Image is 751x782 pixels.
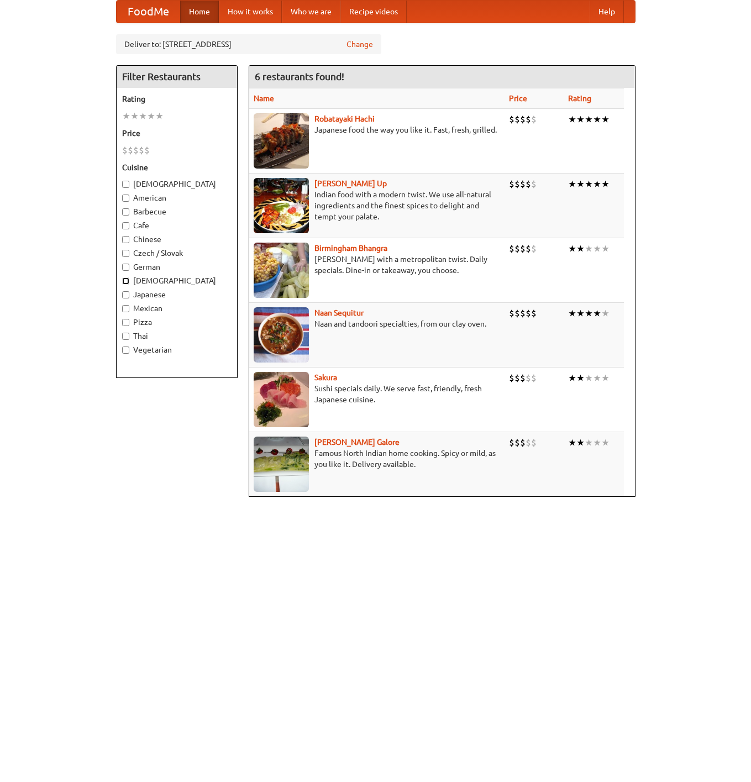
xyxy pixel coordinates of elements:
[590,1,624,23] a: Help
[122,208,129,216] input: Barbecue
[568,94,591,103] a: Rating
[122,248,232,259] label: Czech / Slovak
[144,144,150,156] li: $
[122,319,129,326] input: Pizza
[514,437,520,449] li: $
[314,438,400,447] a: [PERSON_NAME] Galore
[122,192,232,203] label: American
[509,372,514,384] li: $
[122,110,130,122] li: ★
[568,243,576,255] li: ★
[585,307,593,319] li: ★
[576,178,585,190] li: ★
[601,372,610,384] li: ★
[576,372,585,384] li: ★
[593,307,601,319] li: ★
[254,437,309,492] img: currygalore.jpg
[509,437,514,449] li: $
[122,291,129,298] input: Japanese
[122,250,129,257] input: Czech / Slovak
[254,124,501,135] p: Japanese food the way you like it. Fast, fresh, grilled.
[509,307,514,319] li: $
[509,243,514,255] li: $
[282,1,340,23] a: Who we are
[514,372,520,384] li: $
[116,34,381,54] div: Deliver to: [STREET_ADDRESS]
[122,275,232,286] label: [DEMOGRAPHIC_DATA]
[122,264,129,271] input: German
[585,113,593,125] li: ★
[514,113,520,125] li: $
[601,307,610,319] li: ★
[526,243,531,255] li: $
[139,110,147,122] li: ★
[122,347,129,354] input: Vegetarian
[122,330,232,342] label: Thai
[593,437,601,449] li: ★
[314,114,375,123] a: Robatayaki Hachi
[122,144,128,156] li: $
[593,178,601,190] li: ★
[254,254,501,276] p: [PERSON_NAME] with a metropolitan twist. Daily specials. Dine-in or takeaway, you choose.
[133,144,139,156] li: $
[122,162,232,173] h5: Cuisine
[568,113,576,125] li: ★
[122,305,129,312] input: Mexican
[314,373,337,382] a: Sakura
[520,372,526,384] li: $
[514,178,520,190] li: $
[117,66,237,88] h4: Filter Restaurants
[585,437,593,449] li: ★
[514,243,520,255] li: $
[314,179,387,188] b: [PERSON_NAME] Up
[585,372,593,384] li: ★
[122,261,232,272] label: German
[122,317,232,328] label: Pizza
[122,93,232,104] h5: Rating
[514,307,520,319] li: $
[593,243,601,255] li: ★
[601,437,610,449] li: ★
[531,437,537,449] li: $
[254,189,501,222] p: Indian food with a modern twist. We use all-natural ingredients and the finest spices to delight ...
[130,110,139,122] li: ★
[314,308,364,317] a: Naan Sequitur
[526,372,531,384] li: $
[585,178,593,190] li: ★
[340,1,407,23] a: Recipe videos
[568,437,576,449] li: ★
[180,1,219,23] a: Home
[509,113,514,125] li: $
[593,372,601,384] li: ★
[255,71,344,82] ng-pluralize: 6 restaurants found!
[122,234,232,245] label: Chinese
[254,448,501,470] p: Famous North Indian home cooking. Spicy or mild, as you like it. Delivery available.
[576,243,585,255] li: ★
[254,383,501,405] p: Sushi specials daily. We serve fast, friendly, fresh Japanese cuisine.
[122,289,232,300] label: Japanese
[122,303,232,314] label: Mexican
[601,113,610,125] li: ★
[122,220,232,231] label: Cafe
[254,113,309,169] img: robatayaki.jpg
[568,307,576,319] li: ★
[314,244,387,253] a: Birmingham Bhangra
[531,178,537,190] li: $
[254,94,274,103] a: Name
[520,178,526,190] li: $
[526,113,531,125] li: $
[576,307,585,319] li: ★
[122,128,232,139] h5: Price
[601,178,610,190] li: ★
[576,437,585,449] li: ★
[139,144,144,156] li: $
[593,113,601,125] li: ★
[122,222,129,229] input: Cafe
[122,333,129,340] input: Thai
[147,110,155,122] li: ★
[219,1,282,23] a: How it works
[122,181,129,188] input: [DEMOGRAPHIC_DATA]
